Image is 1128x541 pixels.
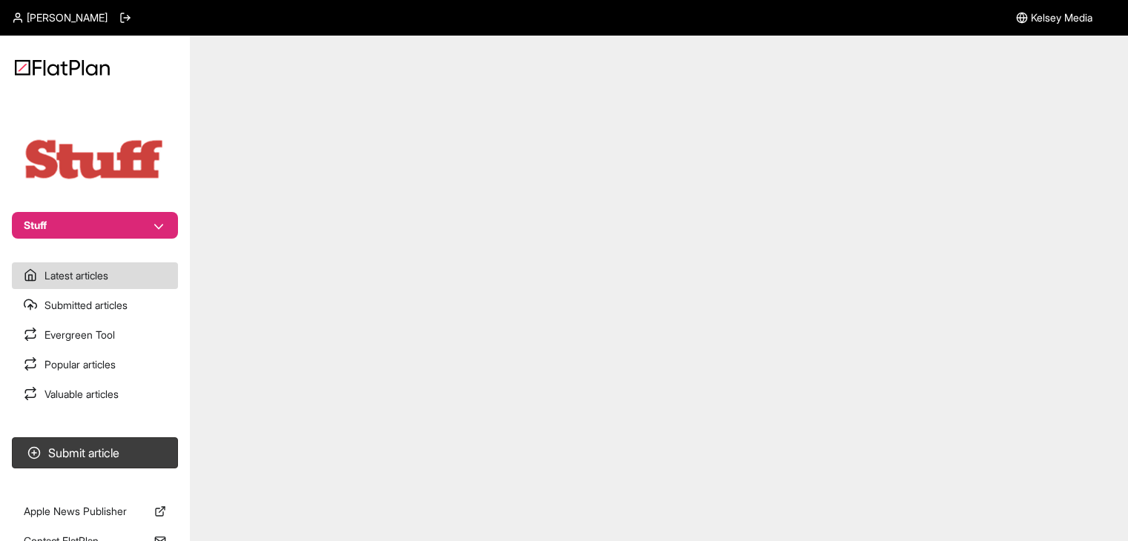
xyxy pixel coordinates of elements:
a: Evergreen Tool [12,322,178,348]
a: Popular articles [12,351,178,378]
span: [PERSON_NAME] [27,10,108,25]
button: Submit article [12,437,178,468]
a: Submitted articles [12,292,178,319]
a: Apple News Publisher [12,498,178,525]
img: Logo [15,59,110,76]
img: Publication Logo [21,136,169,182]
button: Stuff [12,212,178,239]
a: Valuable articles [12,381,178,408]
span: Kelsey Media [1031,10,1092,25]
a: [PERSON_NAME] [12,10,108,25]
a: Latest articles [12,262,178,289]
